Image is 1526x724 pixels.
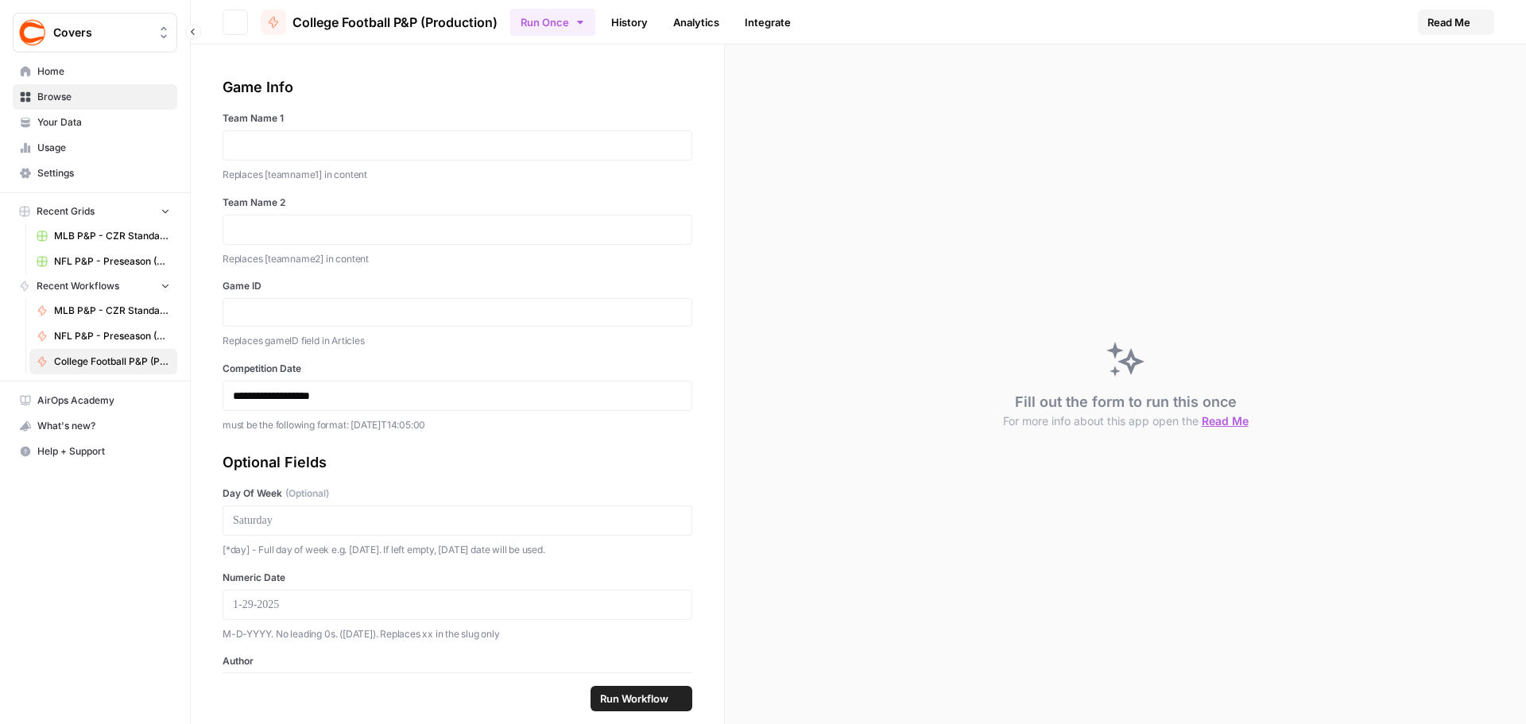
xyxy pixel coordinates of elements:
[37,166,170,180] span: Settings
[602,10,657,35] a: History
[223,654,692,668] label: Author
[285,486,329,501] span: (Optional)
[223,626,692,642] p: M-D-YYYY. No leading 0s. ([DATE]). Replaces xx in the slug only
[223,571,692,585] label: Numeric Date
[29,349,177,374] a: College Football P&P (Production)
[13,413,177,439] button: What's new?
[223,76,692,99] div: Game Info
[1427,14,1470,30] span: Read Me
[13,161,177,186] a: Settings
[261,10,498,35] a: College Football P&P (Production)
[54,354,170,369] span: College Football P&P (Production)
[223,486,692,501] label: Day Of Week
[13,199,177,223] button: Recent Grids
[29,298,177,323] a: MLB P&P - CZR Standard (Production)
[29,223,177,249] a: MLB P&P - CZR Standard (Production) Grid (5)
[29,249,177,274] a: NFL P&P - Preseason (Production) Grid (1)
[223,111,692,126] label: Team Name 1
[223,542,692,558] p: [*day] - Full day of week e.g. [DATE]. If left empty, [DATE] date will be used.
[37,204,95,219] span: Recent Grids
[223,451,692,474] div: Optional Fields
[37,90,170,104] span: Browse
[292,13,498,32] span: College Football P&P (Production)
[1418,10,1494,35] button: Read Me
[223,279,692,293] label: Game ID
[13,59,177,84] a: Home
[29,323,177,349] a: NFL P&P - Preseason (Production)
[13,274,177,298] button: Recent Workflows
[664,10,729,35] a: Analytics
[1003,391,1249,429] div: Fill out the form to run this once
[223,362,692,376] label: Competition Date
[600,691,668,707] span: Run Workflow
[13,110,177,135] a: Your Data
[13,439,177,464] button: Help + Support
[37,141,170,155] span: Usage
[37,444,170,459] span: Help + Support
[13,13,177,52] button: Workspace: Covers
[223,196,692,210] label: Team Name 2
[37,64,170,79] span: Home
[223,417,692,433] p: must be the following format: [DATE]T14:05:00
[13,135,177,161] a: Usage
[37,393,170,408] span: AirOps Academy
[510,9,595,36] button: Run Once
[1003,413,1249,429] button: For more info about this app open the Read Me
[37,115,170,130] span: Your Data
[37,279,119,293] span: Recent Workflows
[13,84,177,110] a: Browse
[14,414,176,438] div: What's new?
[223,333,692,349] p: Replaces gameID field in Articles
[13,388,177,413] a: AirOps Academy
[54,329,170,343] span: NFL P&P - Preseason (Production)
[54,229,170,243] span: MLB P&P - CZR Standard (Production) Grid (5)
[1202,414,1249,428] span: Read Me
[54,254,170,269] span: NFL P&P - Preseason (Production) Grid (1)
[54,304,170,318] span: MLB P&P - CZR Standard (Production)
[735,10,800,35] a: Integrate
[18,18,47,47] img: Covers Logo
[591,686,692,711] button: Run Workflow
[53,25,149,41] span: Covers
[223,251,692,267] p: Replaces [teamname2] in content
[223,167,692,183] p: Replaces [teamname1] in content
